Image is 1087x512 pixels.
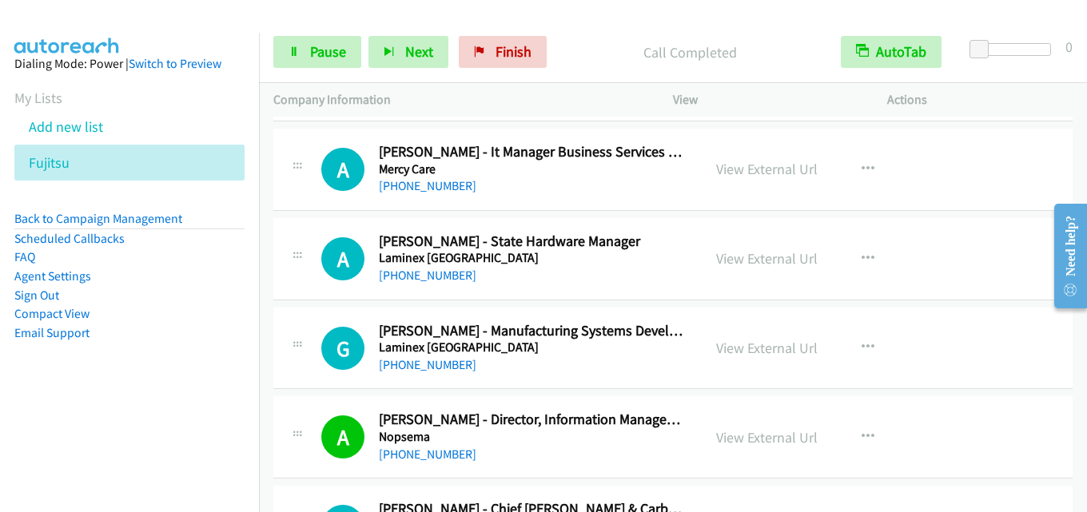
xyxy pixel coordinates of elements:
a: View External Url [716,249,818,268]
p: Call Completed [568,42,812,63]
a: Scheduled Callbacks [14,231,125,246]
a: Finish [459,36,547,68]
h1: A [321,148,364,191]
a: Back to Campaign Management [14,211,182,226]
div: The call is yet to be attempted [321,237,364,280]
a: Pause [273,36,361,68]
a: Add new list [29,117,103,136]
p: View [673,90,858,109]
a: View External Url [716,160,818,178]
a: [PHONE_NUMBER] [379,268,476,283]
h2: [PERSON_NAME] - State Hardware Manager [379,232,687,251]
p: Company Information [273,90,644,109]
a: [PHONE_NUMBER] [379,357,476,372]
a: FAQ [14,249,35,264]
iframe: Resource Center [1041,192,1087,320]
span: Finish [496,42,532,61]
span: Next [405,42,433,61]
a: Switch to Preview [129,56,221,71]
h1: G [321,327,364,370]
a: [PHONE_NUMBER] [379,447,476,462]
h5: Nopsema [379,429,687,445]
div: 0 [1065,36,1073,58]
a: Sign Out [14,288,59,303]
span: Pause [310,42,346,61]
h1: A [321,237,364,280]
a: My Lists [14,89,62,107]
h2: [PERSON_NAME] - Manufacturing Systems Development Manager [379,322,687,340]
h5: Laminex [GEOGRAPHIC_DATA] [379,339,687,355]
button: Next [368,36,448,68]
a: View External Url [716,339,818,357]
div: Dialing Mode: Power | [14,54,245,73]
a: Agent Settings [14,268,91,284]
h5: Laminex [GEOGRAPHIC_DATA] [379,250,687,266]
h5: Mercy Care [379,161,687,177]
h2: [PERSON_NAME] - Director, Information Management & Technology [379,411,687,429]
div: The call is yet to be attempted [321,327,364,370]
h2: [PERSON_NAME] - It Manager Business Services & Systems [379,143,687,161]
p: Actions [887,90,1073,109]
a: Fujitsu [29,153,70,172]
a: View External Url [716,428,818,447]
a: [PHONE_NUMBER] [379,178,476,193]
a: Compact View [14,306,90,321]
div: Delay between calls (in seconds) [978,43,1051,56]
button: AutoTab [841,36,942,68]
a: Email Support [14,325,90,340]
div: The call is yet to be attempted [321,148,364,191]
h1: A [321,415,364,458]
